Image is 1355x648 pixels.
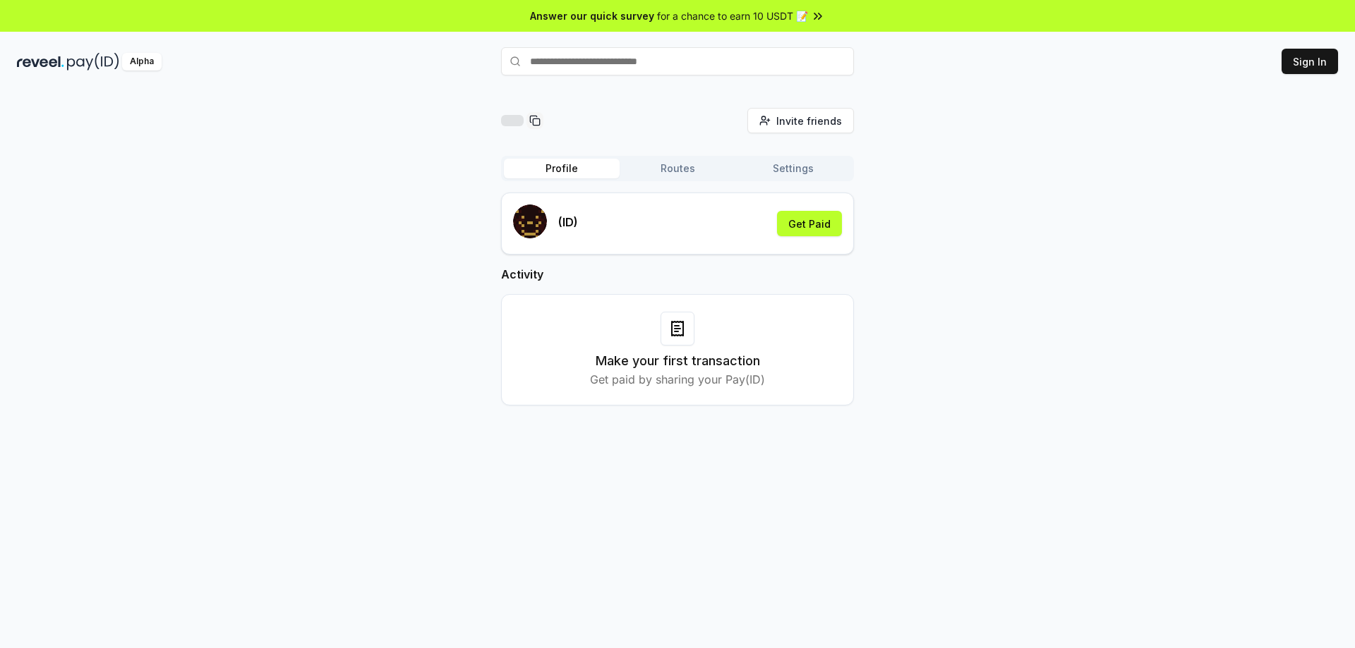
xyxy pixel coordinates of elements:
[747,108,854,133] button: Invite friends
[1282,49,1338,74] button: Sign In
[122,53,162,71] div: Alpha
[504,159,620,178] button: Profile
[596,351,760,371] h3: Make your first transaction
[620,159,735,178] button: Routes
[558,214,578,231] p: (ID)
[776,114,842,128] span: Invite friends
[530,8,654,23] span: Answer our quick survey
[777,211,842,236] button: Get Paid
[590,371,765,388] p: Get paid by sharing your Pay(ID)
[17,53,64,71] img: reveel_dark
[67,53,119,71] img: pay_id
[657,8,808,23] span: for a chance to earn 10 USDT 📝
[501,266,854,283] h2: Activity
[735,159,851,178] button: Settings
